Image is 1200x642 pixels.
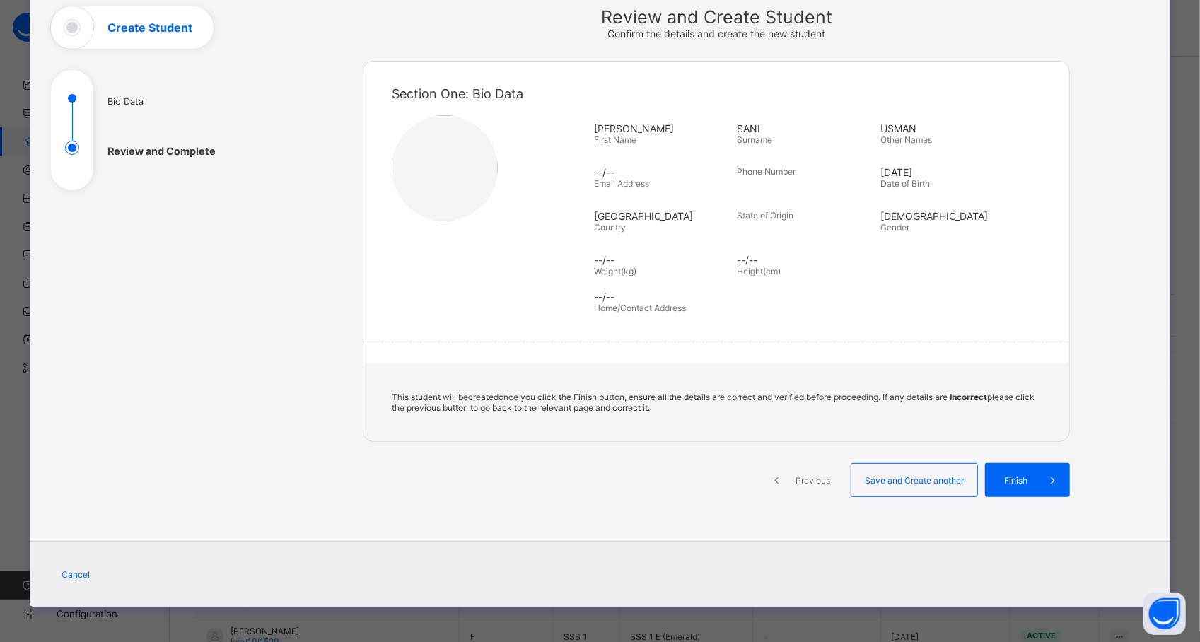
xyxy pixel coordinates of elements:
h1: Create Student [107,22,192,33]
span: Section One: Bio Data [392,86,523,101]
span: Finish [996,475,1036,486]
span: --/-- [594,254,730,266]
span: Gender [880,222,909,233]
span: Email Address [594,178,649,189]
span: Home/Contact Address [594,303,686,313]
span: [DATE] [880,166,1017,178]
span: Cancel [62,569,90,580]
span: Previous [793,475,832,486]
span: --/-- [738,254,874,266]
span: --/-- [594,166,730,178]
span: First Name [594,134,636,145]
span: [PERSON_NAME] [594,122,730,134]
span: Phone Number [738,166,796,177]
b: Incorrect [950,392,987,402]
span: Confirm the details and create the new student [607,28,825,40]
span: Height(cm) [738,266,781,276]
span: Review and Create Student [363,6,1070,28]
span: Date of Birth [880,178,930,189]
span: --/-- [594,291,1049,303]
span: [DEMOGRAPHIC_DATA] [880,210,1017,222]
span: Save and Create another [862,475,967,486]
span: Weight(kg) [594,266,636,276]
span: Surname [738,134,773,145]
span: State of Origin [738,210,794,221]
span: Other Names [880,134,932,145]
span: Country [594,222,626,233]
span: [GEOGRAPHIC_DATA] [594,210,730,222]
span: This student will be created once you click the Finish button, ensure all the details are correct... [392,392,1035,413]
span: SANI [738,122,874,134]
span: USMAN [880,122,1017,134]
button: Open asap [1143,593,1186,635]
